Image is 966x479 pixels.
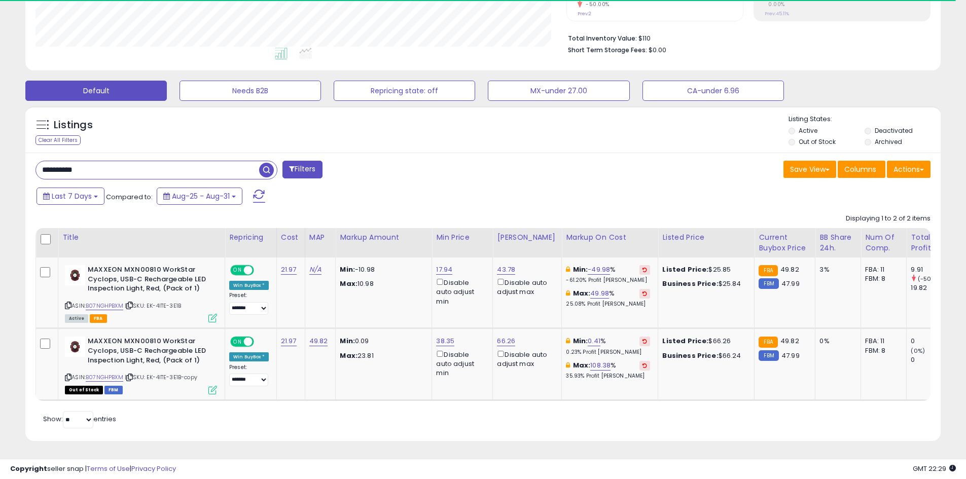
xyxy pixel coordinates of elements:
[231,338,244,346] span: ON
[281,336,297,346] a: 21.97
[662,232,750,243] div: Listed Price
[309,232,332,243] div: MAP
[911,283,952,292] div: 19.82
[497,336,515,346] a: 66.26
[865,232,902,253] div: Num of Comp.
[35,135,81,145] div: Clear All Filters
[642,81,784,101] button: CA-under 6.96
[759,278,778,289] small: FBM
[10,464,47,473] strong: Copyright
[65,337,217,393] div: ASIN:
[590,360,611,371] a: 108.38
[229,232,272,243] div: Repricing
[436,349,485,378] div: Disable auto adjust min
[125,302,181,310] span: | SKU: EK-4ITE-3E1B
[106,192,153,202] span: Compared to:
[844,164,876,174] span: Columns
[781,351,800,360] span: 47.99
[759,265,777,276] small: FBA
[65,314,88,323] span: All listings currently available for purchase on Amazon
[340,337,424,346] p: 0.09
[566,361,650,380] div: %
[911,265,952,274] div: 9.91
[590,288,609,299] a: 49.98
[340,279,357,288] strong: Max:
[282,161,322,178] button: Filters
[662,279,718,288] b: Business Price:
[819,265,853,274] div: 3%
[497,265,515,275] a: 43.78
[309,265,321,275] a: N/A
[309,336,328,346] a: 49.82
[172,191,230,201] span: Aug-25 - Aug-31
[566,232,654,243] div: Markup on Cost
[229,292,269,315] div: Preset:
[340,232,427,243] div: Markup Amount
[10,464,176,474] div: seller snap | |
[865,346,899,355] div: FBM: 8
[340,336,355,346] strong: Min:
[88,265,211,296] b: MAXXEON MXN00810 WorkStar Cyclops, USB-C Rechargeable LED Inspection Light, Red, (Pack of 1)
[131,464,176,473] a: Privacy Policy
[911,355,952,364] div: 0
[104,386,123,394] span: FBM
[436,277,485,306] div: Disable auto adjust min
[157,188,242,205] button: Aug-25 - Aug-31
[783,161,836,178] button: Save View
[488,81,629,101] button: MX-under 27.00
[340,351,357,360] strong: Max:
[566,277,650,284] p: -61.20% Profit [PERSON_NAME]
[819,232,856,253] div: BB Share 24h.
[229,352,269,361] div: Win BuyBox *
[25,81,167,101] button: Default
[662,265,708,274] b: Listed Price:
[340,265,355,274] strong: Min:
[436,232,488,243] div: Min Price
[573,288,591,298] b: Max:
[913,464,956,473] span: 2025-09-8 22:29 GMT
[875,126,913,135] label: Deactivated
[231,266,244,275] span: ON
[340,265,424,274] p: -10.98
[781,279,800,288] span: 47.99
[65,265,217,321] div: ASIN:
[799,137,836,146] label: Out of Stock
[573,360,591,370] b: Max:
[253,338,269,346] span: OFF
[819,337,853,346] div: 0%
[573,265,588,274] b: Min:
[340,279,424,288] p: 10.98
[65,337,85,357] img: 31KcyWMqpOL._SL40_.jpg
[662,279,746,288] div: $25.84
[588,336,600,346] a: 0.41
[90,314,107,323] span: FBA
[566,337,650,355] div: %
[662,265,746,274] div: $25.85
[662,336,708,346] b: Listed Price:
[588,265,610,275] a: -49.98
[86,373,123,382] a: B07NGHPBXM
[566,289,650,308] div: %
[43,414,116,424] span: Show: entries
[918,275,939,283] small: (-50%)
[662,351,746,360] div: $66.24
[875,137,902,146] label: Archived
[662,337,746,346] div: $66.26
[759,232,811,253] div: Current Buybox Price
[662,351,718,360] b: Business Price:
[759,350,778,361] small: FBM
[865,337,899,346] div: FBA: 11
[566,349,650,356] p: 0.23% Profit [PERSON_NAME]
[838,161,885,178] button: Columns
[54,118,93,132] h5: Listings
[780,336,799,346] span: 49.82
[911,337,952,346] div: 0
[87,464,130,473] a: Terms of Use
[573,336,588,346] b: Min:
[865,265,899,274] div: FBA: 11
[846,214,931,224] div: Displaying 1 to 2 of 2 items
[497,232,557,243] div: [PERSON_NAME]
[911,347,925,355] small: (0%)
[566,301,650,308] p: 25.08% Profit [PERSON_NAME]
[125,373,197,381] span: | SKU: EK-4ITE-3E1B-copy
